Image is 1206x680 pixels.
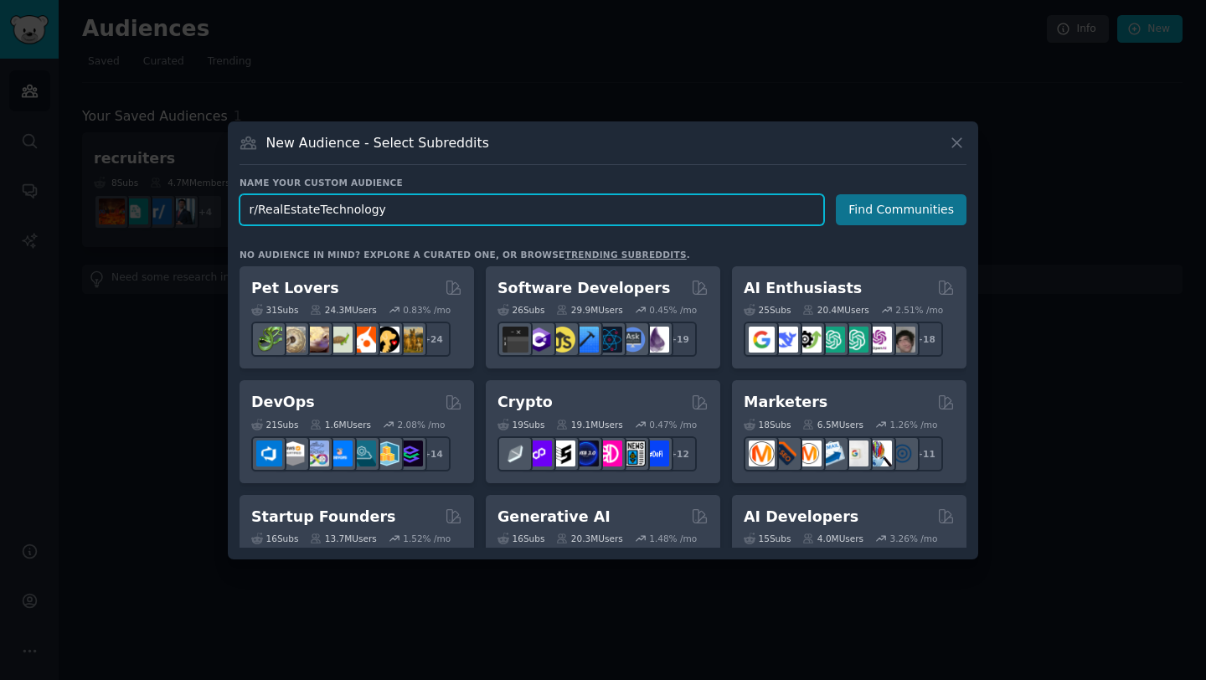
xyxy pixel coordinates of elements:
div: 19 Sub s [497,419,544,430]
img: chatgpt_prompts_ [843,327,868,353]
div: + 14 [415,436,451,471]
img: cockatiel [350,327,376,353]
h2: Generative AI [497,507,611,528]
div: 24.3M Users [310,304,376,316]
div: + 18 [908,322,943,357]
div: 2.08 % /mo [398,419,446,430]
h2: DevOps [251,392,315,413]
img: web3 [573,440,599,466]
h2: Startup Founders [251,507,395,528]
img: defi_ [643,440,669,466]
div: 21 Sub s [251,419,298,430]
div: 0.83 % /mo [403,304,451,316]
img: content_marketing [749,440,775,466]
h2: Software Developers [497,278,670,299]
img: ethstaker [549,440,575,466]
h2: Crypto [497,392,553,413]
h3: New Audience - Select Subreddits [266,134,489,152]
div: 26 Sub s [497,304,544,316]
img: OpenAIDev [866,327,892,353]
h2: AI Enthusiasts [744,278,862,299]
img: ballpython [280,327,306,353]
div: 31 Sub s [251,304,298,316]
img: leopardgeckos [303,327,329,353]
div: 6.5M Users [802,419,863,430]
h2: Marketers [744,392,827,413]
img: software [502,327,528,353]
img: bigseo [772,440,798,466]
div: 16 Sub s [251,533,298,544]
img: elixir [643,327,669,353]
img: ethfinance [502,440,528,466]
img: DevOpsLinks [327,440,353,466]
img: csharp [526,327,552,353]
div: 25 Sub s [744,304,791,316]
img: AItoolsCatalog [796,327,822,353]
img: AskMarketing [796,440,822,466]
img: ArtificalIntelligence [889,327,915,353]
img: 0xPolygon [526,440,552,466]
div: + 24 [415,322,451,357]
div: No audience in mind? Explore a curated one, or browse . [240,249,690,260]
img: dogbreed [397,327,423,353]
img: turtle [327,327,353,353]
img: defiblockchain [596,440,622,466]
div: 0.47 % /mo [649,419,697,430]
div: 20.3M Users [556,533,622,544]
div: 4.0M Users [802,533,863,544]
h2: AI Developers [744,507,858,528]
div: + 19 [662,322,697,357]
div: 13.7M Users [310,533,376,544]
img: Docker_DevOps [303,440,329,466]
div: 1.26 % /mo [890,419,938,430]
a: trending subreddits [564,250,686,260]
h2: Pet Lovers [251,278,339,299]
img: DeepSeek [772,327,798,353]
img: PetAdvice [374,327,399,353]
img: iOSProgramming [573,327,599,353]
img: azuredevops [256,440,282,466]
img: reactnative [596,327,622,353]
div: + 12 [662,436,697,471]
div: 1.48 % /mo [649,533,697,544]
img: Emailmarketing [819,440,845,466]
img: AskComputerScience [620,327,646,353]
div: 2.51 % /mo [895,304,943,316]
img: AWS_Certified_Experts [280,440,306,466]
img: googleads [843,440,868,466]
div: 3.26 % /mo [890,533,938,544]
img: OnlineMarketing [889,440,915,466]
div: + 11 [908,436,943,471]
img: PlatformEngineers [397,440,423,466]
div: 20.4M Users [802,304,868,316]
div: 1.6M Users [310,419,371,430]
div: 0.45 % /mo [649,304,697,316]
div: 19.1M Users [556,419,622,430]
input: Pick a short name, like "Digital Marketers" or "Movie-Goers" [240,194,824,225]
img: platformengineering [350,440,376,466]
img: GoogleGeminiAI [749,327,775,353]
img: learnjavascript [549,327,575,353]
img: chatgpt_promptDesign [819,327,845,353]
div: 15 Sub s [744,533,791,544]
img: CryptoNews [620,440,646,466]
button: Find Communities [836,194,966,225]
div: 18 Sub s [744,419,791,430]
h3: Name your custom audience [240,177,966,188]
img: MarketingResearch [866,440,892,466]
img: herpetology [256,327,282,353]
div: 1.52 % /mo [403,533,451,544]
div: 16 Sub s [497,533,544,544]
div: 29.9M Users [556,304,622,316]
img: aws_cdk [374,440,399,466]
